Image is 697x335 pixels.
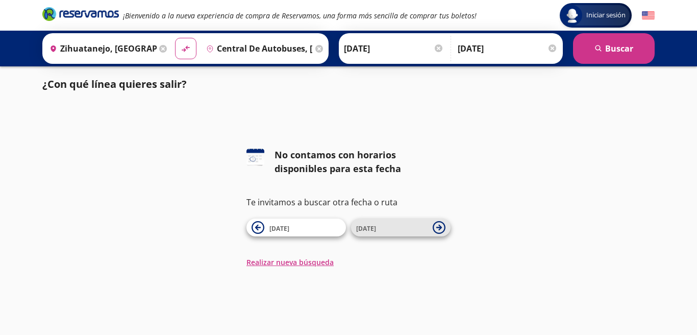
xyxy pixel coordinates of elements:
button: [DATE] [351,219,451,236]
em: ¡Bienvenido a la nueva experiencia de compra de Reservamos, una forma más sencilla de comprar tus... [123,11,477,20]
p: ¿Con qué línea quieres salir? [42,77,187,92]
button: [DATE] [246,219,346,236]
input: Opcional [458,36,558,61]
span: Iniciar sesión [582,10,630,20]
span: [DATE] [269,224,289,233]
button: Realizar nueva búsqueda [246,257,334,268]
input: Buscar Destino [202,36,313,61]
button: English [642,9,655,22]
i: Brand Logo [42,6,119,21]
button: Buscar [573,33,655,64]
a: Brand Logo [42,6,119,25]
input: Buscar Origen [45,36,157,61]
input: Elegir Fecha [344,36,444,61]
div: No contamos con horarios disponibles para esta fecha [275,148,451,176]
span: [DATE] [356,224,376,233]
p: Te invitamos a buscar otra fecha o ruta [246,196,451,208]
